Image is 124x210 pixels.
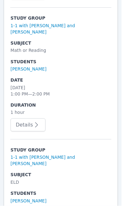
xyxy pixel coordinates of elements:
[11,60,113,66] span: Students
[11,15,113,22] span: Study Group
[11,48,113,55] div: Math or Reading
[11,157,113,170] a: 1-1 with [PERSON_NAME] and [PERSON_NAME]
[11,67,47,74] a: [PERSON_NAME]
[11,175,113,182] span: Subject
[11,183,113,189] div: ELD
[11,194,113,201] span: Students
[11,79,113,85] span: Date
[11,41,113,47] span: Subject
[11,112,113,118] div: 1 hour
[10,8,114,142] tr: Study Group1-1 with [PERSON_NAME] and [PERSON_NAME]SubjectMath or ReadingStudents[PERSON_NAME]Dat...
[11,86,113,99] div: [DATE] 1:00 PM — 2:00 PM
[11,121,46,134] button: Details
[11,150,113,156] span: Study Group
[11,202,47,208] a: [PERSON_NAME]
[11,104,113,110] span: Duration
[11,23,113,36] a: 1-1 with [PERSON_NAME] and [PERSON_NAME]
